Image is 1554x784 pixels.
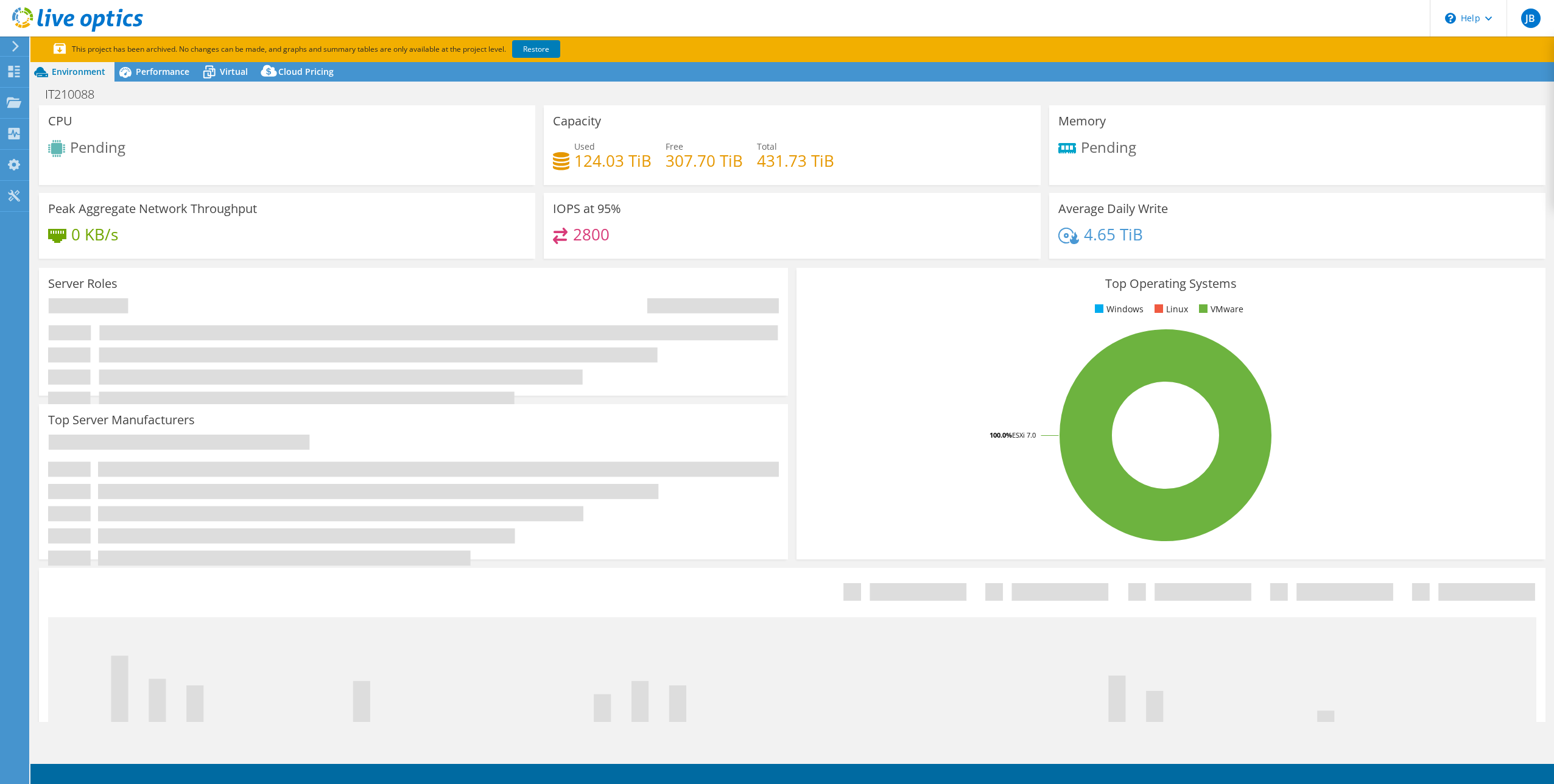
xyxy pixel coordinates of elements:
[1058,202,1168,215] h3: Average Daily Write
[666,154,743,167] h4: 307.70 TiB
[48,202,257,215] h3: Peak Aggregate Network Throughput
[1058,114,1106,128] h3: Memory
[666,141,683,152] span: Free
[71,228,118,241] h4: 0 KB/s
[1081,136,1136,156] span: Pending
[278,66,334,77] span: Cloud Pricing
[573,228,610,241] h4: 2800
[574,141,595,152] span: Used
[52,66,105,77] span: Environment
[54,43,650,56] p: This project has been archived. No changes can be made, and graphs and summary tables are only av...
[48,114,72,128] h3: CPU
[512,40,560,58] a: Restore
[70,137,125,157] span: Pending
[1196,303,1243,316] li: VMware
[757,154,834,167] h4: 431.73 TiB
[553,202,621,215] h3: IOPS at 95%
[1084,228,1143,241] h4: 4.65 TiB
[990,430,1012,439] tspan: 100.0%
[806,277,1536,290] h3: Top Operating Systems
[1012,430,1036,439] tspan: ESXi 7.0
[757,141,777,152] span: Total
[1445,13,1456,24] svg: \n
[553,114,601,128] h3: Capacity
[220,66,248,77] span: Virtual
[48,413,195,427] h3: Top Server Manufacturers
[40,88,113,101] h1: IT210088
[136,66,189,77] span: Performance
[48,277,118,290] h3: Server Roles
[1092,303,1144,316] li: Windows
[1151,303,1188,316] li: Linux
[1521,9,1541,28] span: JB
[574,154,652,167] h4: 124.03 TiB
